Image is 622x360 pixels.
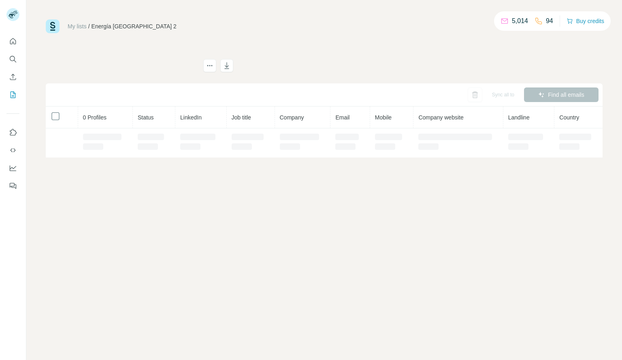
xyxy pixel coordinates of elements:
span: LinkedIn [180,114,202,121]
span: Landline [508,114,530,121]
span: Company [280,114,304,121]
span: Job title [232,114,251,121]
span: Mobile [375,114,392,121]
button: actions [203,59,216,72]
button: Buy credits [567,15,604,27]
span: Country [559,114,579,121]
a: My lists [68,23,87,30]
h1: Energía [GEOGRAPHIC_DATA] 2 [46,59,196,72]
span: 0 Profiles [83,114,107,121]
div: Energía [GEOGRAPHIC_DATA] 2 [92,22,177,30]
span: Status [138,114,154,121]
button: My lists [6,87,19,102]
button: Feedback [6,179,19,193]
span: Email [335,114,349,121]
button: Use Surfe API [6,143,19,158]
button: Dashboard [6,161,19,175]
p: 94 [546,16,553,26]
button: Search [6,52,19,66]
li: / [88,22,90,30]
img: Surfe Logo [46,19,60,33]
p: 5,014 [512,16,528,26]
button: Use Surfe on LinkedIn [6,125,19,140]
button: Quick start [6,34,19,49]
span: Company website [418,114,463,121]
button: Enrich CSV [6,70,19,84]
